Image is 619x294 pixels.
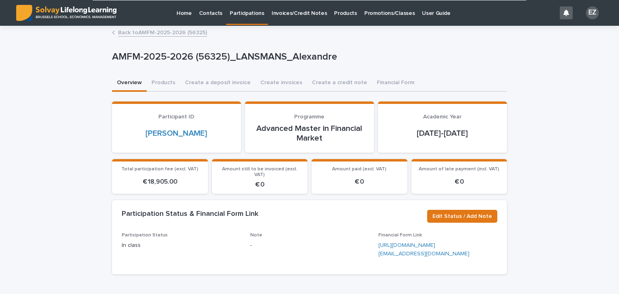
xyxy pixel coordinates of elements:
[118,27,207,37] a: Back toAMFM-2025-2026 (56325)
[255,75,307,92] button: Create invoices
[316,178,403,186] p: € 0
[180,75,255,92] button: Create a deposit invoice
[112,75,147,92] button: Overview
[122,241,241,250] p: In class
[122,210,258,219] h2: Participation Status & Financial Form Link
[158,114,194,120] span: Participant ID
[416,178,503,186] p: € 0
[432,212,492,220] span: Edit Status / Add Note
[222,167,297,177] span: Amount still to be invoiced (excl. VAT)
[294,114,324,120] span: Programme
[145,128,207,138] a: [PERSON_NAME]
[255,124,364,143] p: Advanced Master in Financial Market
[378,242,469,257] a: [URL][DOMAIN_NAME][EMAIL_ADDRESS][DOMAIN_NAME]
[217,181,303,188] p: € 0
[419,167,499,172] span: Amount of late payment (incl. VAT)
[16,5,116,21] img: ED0IkcNQHGZZMpCVrDht
[423,114,461,120] span: Academic Year
[112,51,504,63] p: AMFM-2025-2026 (56325)_LANSMANS_Alexandre
[427,210,497,223] button: Edit Status / Add Note
[250,233,262,238] span: Note
[147,75,180,92] button: Products
[372,75,419,92] button: Financial Form
[121,167,198,172] span: Total participation fee (excl. VAT)
[117,178,203,186] p: € 18,905.00
[378,233,422,238] span: Financial Form Link
[250,241,369,250] p: -
[332,167,386,172] span: Amount paid (excl. VAT)
[307,75,372,92] button: Create a credit note
[122,233,168,238] span: Participation Status
[388,128,497,138] p: [DATE]-[DATE]
[586,6,599,19] div: EZ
